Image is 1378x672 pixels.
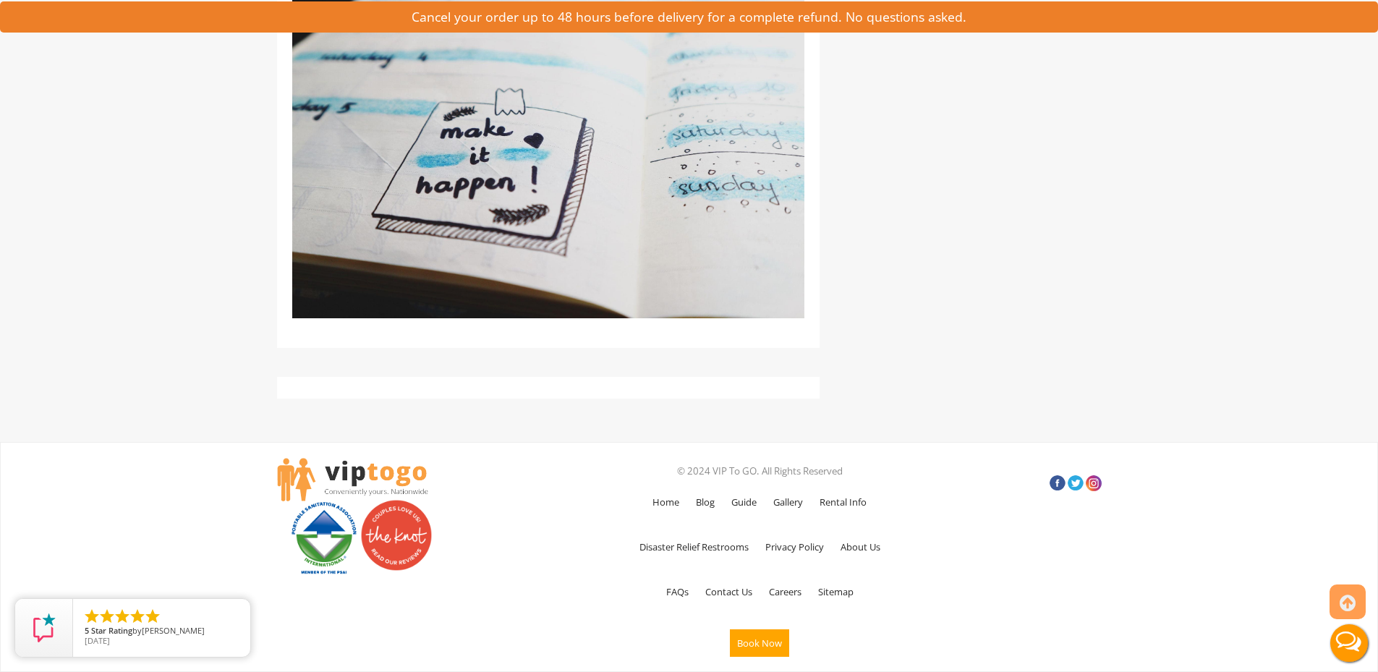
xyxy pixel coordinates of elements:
[1086,475,1102,491] a: Insta
[811,571,861,613] a: Sitemap
[766,481,810,523] a: Gallery
[689,481,722,523] a: Blog
[730,629,789,657] button: Book Now
[645,481,686,523] a: Home
[98,608,116,625] li: 
[812,481,874,523] a: Rental Info
[83,608,101,625] li: 
[85,635,110,646] span: [DATE]
[114,608,131,625] li: 
[277,458,428,501] img: viptogo LogoVIPTOGO
[129,608,146,625] li: 
[144,608,161,625] li: 
[85,626,239,637] span: by
[288,499,360,576] img: PSAI Member Logo
[85,625,89,636] span: 5
[142,625,205,636] span: [PERSON_NAME]
[659,571,696,613] a: FAQs
[833,526,888,568] a: About Us
[632,526,756,568] a: Disaster Relief Restrooms
[758,526,831,568] a: Privacy Policy
[698,571,760,613] a: Contact Us
[1320,614,1378,672] button: Live Chat
[724,481,764,523] a: Guide
[360,499,433,571] img: Couples love us! See our reviews on The Knot.
[1068,475,1084,491] a: Twitter
[1050,475,1066,491] a: Facebook
[548,462,971,481] p: © 2024 VIP To GO. All Rights Reserved
[30,613,59,642] img: Review Rating
[723,615,796,671] a: Book Now
[762,571,809,613] a: Careers
[91,625,132,636] span: Star Rating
